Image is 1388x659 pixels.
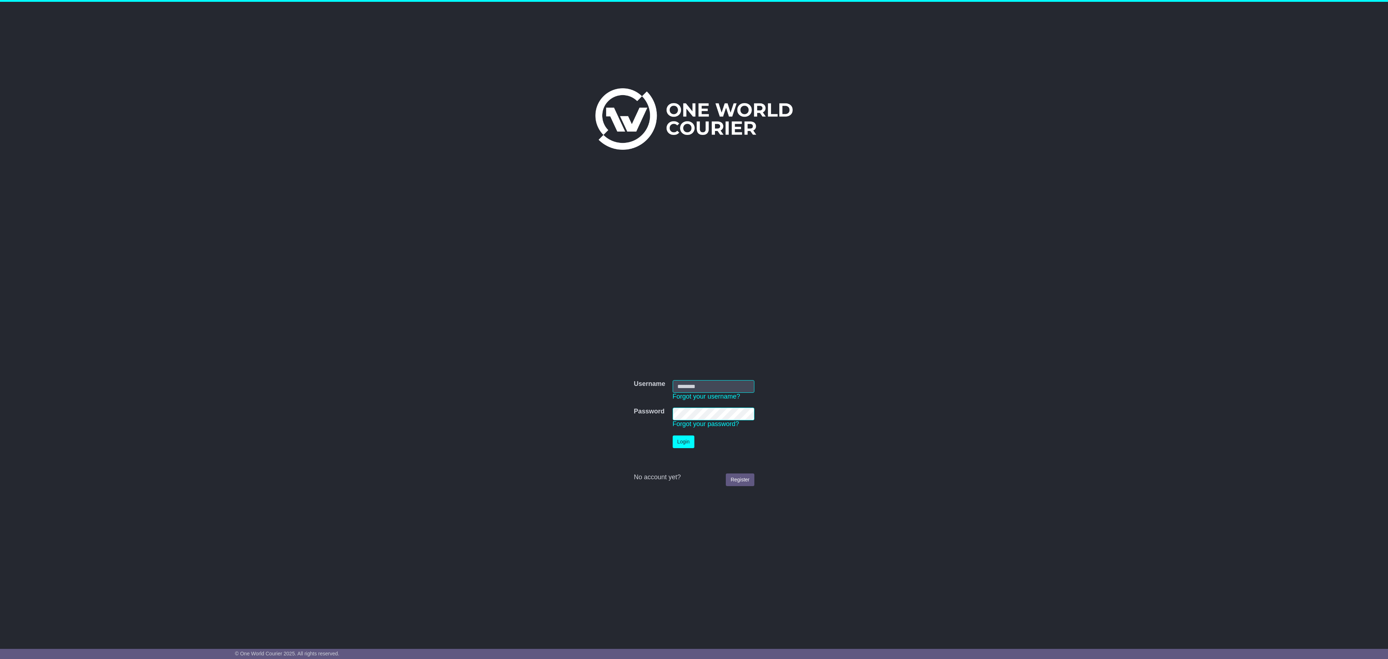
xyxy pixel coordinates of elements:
img: One World [595,88,793,150]
span: © One World Courier 2025. All rights reserved. [235,651,339,656]
label: Username [634,380,665,388]
button: Login [673,435,694,448]
a: Register [726,473,754,486]
div: No account yet? [634,473,754,481]
label: Password [634,408,664,416]
a: Forgot your username? [673,393,740,400]
a: Forgot your password? [673,420,739,428]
